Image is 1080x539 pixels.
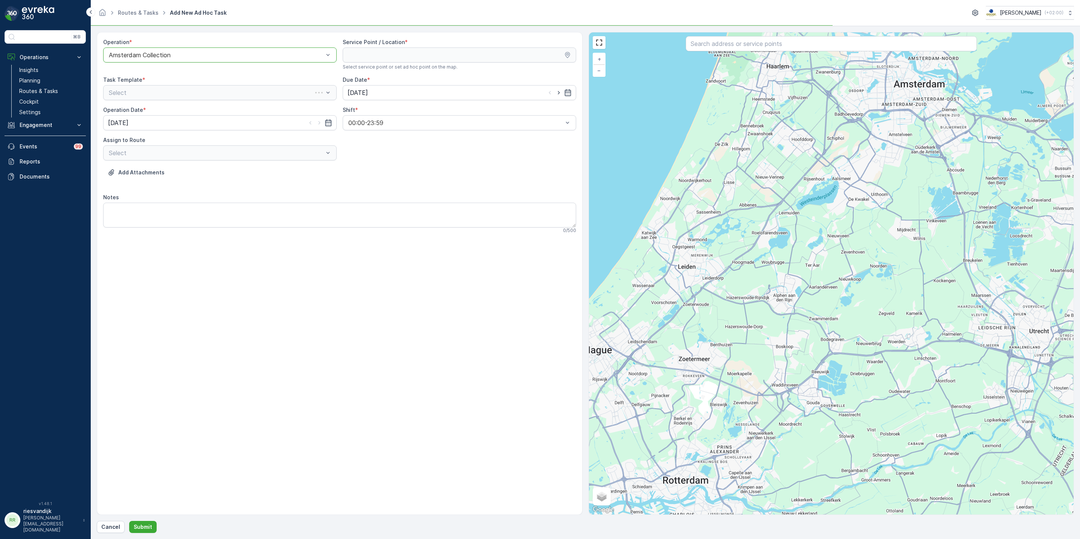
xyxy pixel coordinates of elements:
[103,39,129,45] label: Operation
[343,107,355,113] label: Shift
[19,98,39,105] p: Cockpit
[986,9,997,17] img: basis-logo_rgb2x.png
[591,505,616,515] img: Google
[593,65,605,76] a: Zoom Out
[168,9,228,17] span: Add New Ad Hoc Task
[5,507,86,533] button: RRriesvandijk[PERSON_NAME][EMAIL_ADDRESS][DOMAIN_NAME]
[597,67,601,73] span: −
[5,154,86,169] a: Reports
[1000,9,1042,17] p: [PERSON_NAME]
[593,488,610,505] a: Layers
[5,50,86,65] button: Operations
[5,501,86,506] span: v 1.48.1
[16,65,86,75] a: Insights
[22,6,54,21] img: logo_dark-DEwI_e13.png
[103,115,337,130] input: dd/mm/yyyy
[19,66,38,74] p: Insights
[97,521,125,533] button: Cancel
[598,56,601,62] span: +
[343,39,405,45] label: Service Point / Location
[343,85,576,100] input: dd/mm/yyyy
[686,36,977,51] input: Search address or service points
[19,77,40,84] p: Planning
[103,107,143,113] label: Operation Date
[129,521,157,533] button: Submit
[19,87,58,95] p: Routes & Tasks
[6,514,18,526] div: RR
[20,121,71,129] p: Engagement
[118,9,159,16] a: Routes & Tasks
[563,228,576,234] p: 0 / 500
[5,118,86,133] button: Engagement
[343,64,458,70] span: Select service point or set ad hoc point on the map.
[1045,10,1063,16] p: ( +02:00 )
[23,507,79,515] p: riesvandijk
[23,515,79,533] p: [PERSON_NAME][EMAIL_ADDRESS][DOMAIN_NAME]
[16,96,86,107] a: Cockpit
[16,107,86,118] a: Settings
[5,139,86,154] a: Events99
[103,76,142,83] label: Task Template
[103,194,119,200] label: Notes
[986,6,1074,20] button: [PERSON_NAME](+02:00)
[20,173,83,180] p: Documents
[20,158,83,165] p: Reports
[19,108,41,116] p: Settings
[103,137,145,143] label: Assign to Route
[103,166,169,179] button: Upload File
[343,76,367,83] label: Due Date
[16,86,86,96] a: Routes & Tasks
[5,169,86,184] a: Documents
[5,6,20,21] img: logo
[20,143,69,150] p: Events
[591,505,616,515] a: Open this area in Google Maps (opens a new window)
[593,53,605,65] a: Zoom In
[101,523,120,531] p: Cancel
[593,37,605,48] a: View Fullscreen
[98,11,107,18] a: Homepage
[20,53,71,61] p: Operations
[75,144,81,150] p: 99
[134,523,152,531] p: Submit
[73,34,81,40] p: ⌘B
[118,169,165,176] p: Add Attachments
[16,75,86,86] a: Planning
